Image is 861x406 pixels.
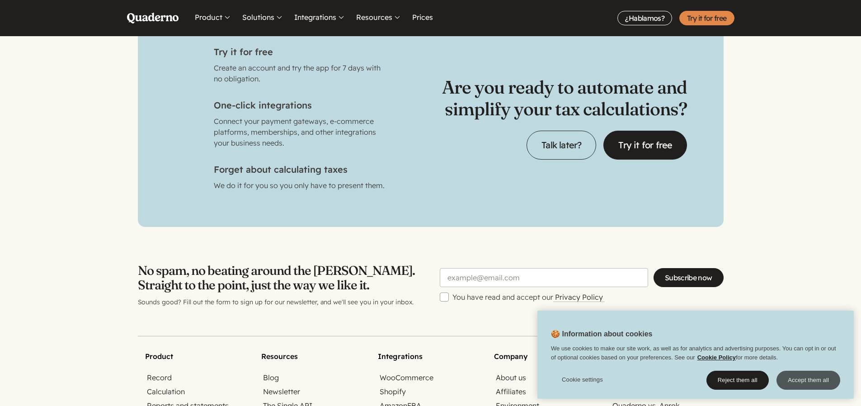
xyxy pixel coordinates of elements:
[679,11,734,25] a: Try it for free
[261,352,298,361] font: Resources
[736,354,778,361] font: for more details.
[494,352,528,361] font: Company
[147,373,172,382] font: Record
[214,164,348,175] font: Forget about calculating taxes
[442,76,687,120] font: Are you ready to automate and simplify your tax calculations?
[494,387,528,397] a: Affiliates
[440,268,648,287] input: example@email.com
[214,117,376,147] font: Connect your payment gateways, e-commerce platforms, memberships, and other integrations your bus...
[496,387,526,396] font: Affiliates
[494,373,528,383] a: About us
[138,298,414,306] font: Sounds good? Fill out the form to sign up for our newsletter, and we'll see you in your inbox.
[145,352,173,361] font: Product
[195,13,222,22] font: Product
[356,13,392,22] font: Resources
[618,139,672,151] font: Try it for free
[654,268,724,287] input: Subscribe now
[537,311,854,399] div: 🍪 Information about cookies
[214,46,273,57] font: Try it for free
[145,373,174,383] a: Record
[214,63,381,83] font: Create an account and try the app for 7 days with no obligation.
[776,371,840,390] button: Accept them all
[541,139,581,151] font: Talk later?
[138,263,415,293] font: No spam, no beating around the [PERSON_NAME]. Straight to the point, just the way we like it.
[551,330,652,338] font: 🍪 Information about cookies
[496,373,526,382] font: About us
[617,11,672,25] a: ¿Hablamos?
[261,373,281,383] a: Blog
[603,131,687,160] a: Try it for free
[242,13,274,22] font: Solutions
[294,13,336,22] font: Integrations
[788,377,829,383] font: Accept them all
[555,293,603,302] font: Privacy Policy
[718,377,757,383] font: Reject them all
[214,181,385,190] font: We do it for you so you only have to present them.
[378,352,423,361] font: Integrations
[147,387,185,396] font: Calculation
[687,14,726,23] font: Try it for free
[378,373,435,383] a: WooCommerce
[380,373,433,382] font: WooCommerce
[562,376,603,383] font: Cookie settings
[553,293,605,302] a: Privacy Policy
[378,387,408,397] a: Shopify
[380,387,406,396] font: Shopify
[452,293,553,302] font: You have read and accept our
[214,99,312,111] font: One-click integrations
[706,371,769,390] button: Reject them all
[412,13,433,22] font: Prices
[551,371,630,389] button: Cookie settings
[697,354,736,361] a: Cookie Policy
[551,345,836,361] font: We use cookies to make our site work, as well as for analytics and advertising purposes. You can ...
[261,387,302,397] a: Newsletter
[145,387,187,397] a: Calculation
[537,311,854,399] div: Cookie banner
[263,387,300,396] font: Newsletter
[263,373,279,382] font: Blog
[527,131,596,160] a: Talk later?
